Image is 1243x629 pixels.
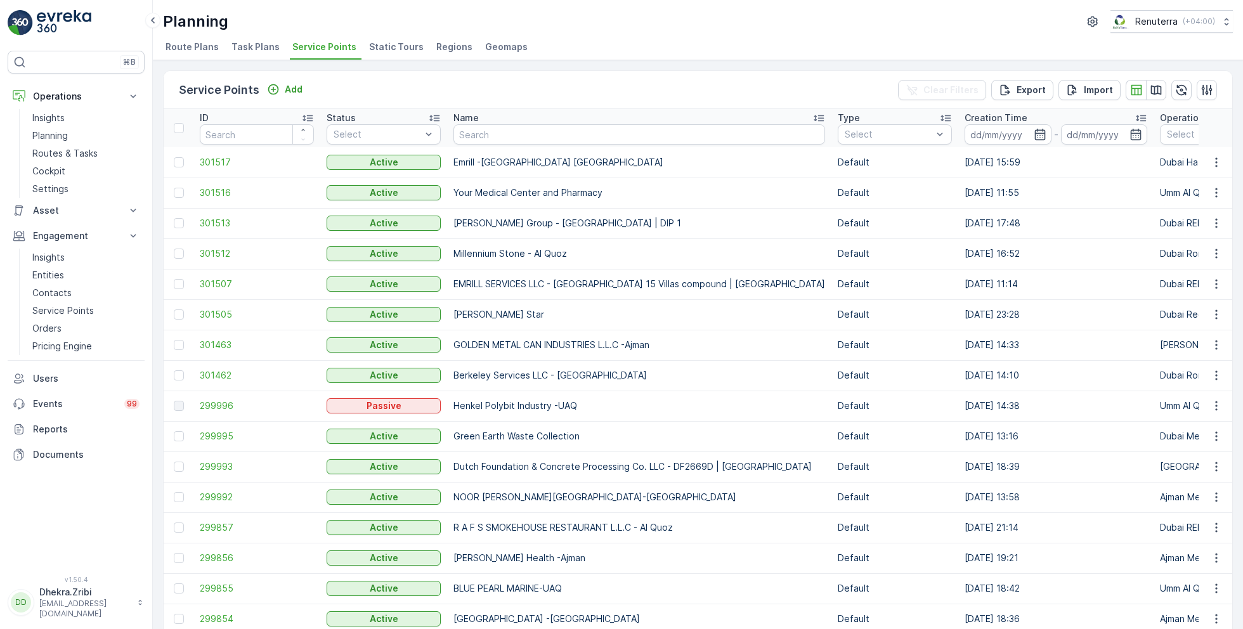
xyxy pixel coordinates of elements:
p: Creation Time [965,112,1027,124]
p: Active [370,521,398,534]
span: 299993 [200,460,314,473]
td: [DATE] 14:38 [958,391,1154,421]
a: Insights [27,249,145,266]
span: Geomaps [485,41,528,53]
p: Default [838,430,952,443]
p: Default [838,156,952,169]
button: DDDhekra.Zribi[EMAIL_ADDRESS][DOMAIN_NAME] [8,586,145,619]
p: Engagement [33,230,119,242]
button: Active [327,276,441,292]
button: Active [327,490,441,505]
p: BLUE PEARL MARINE-UAQ [453,582,825,595]
p: Add [285,83,303,96]
a: Contacts [27,284,145,302]
p: Active [370,247,398,260]
button: Active [327,459,441,474]
button: Passive [327,398,441,413]
div: Toggle Row Selected [174,249,184,259]
a: Settings [27,180,145,198]
p: Active [370,491,398,503]
span: 301463 [200,339,314,351]
td: [DATE] 19:21 [958,543,1154,573]
p: Passive [367,399,401,412]
a: 301505 [200,308,314,321]
p: 99 [127,399,137,409]
p: Type [838,112,860,124]
p: [PERSON_NAME] Star [453,308,825,321]
button: Active [327,307,441,322]
p: Cockpit [32,165,65,178]
p: Active [370,430,398,443]
td: [DATE] 18:42 [958,573,1154,604]
p: Routes & Tasks [32,147,98,160]
td: [DATE] 15:59 [958,147,1154,178]
a: 299996 [200,399,314,412]
button: Active [327,550,441,566]
a: 301513 [200,217,314,230]
button: Renuterra(+04:00) [1110,10,1233,33]
div: Toggle Row Selected [174,340,184,350]
input: dd/mm/yyyy [965,124,1051,145]
p: Your Medical Center and Pharmacy [453,186,825,199]
a: Entities [27,266,145,284]
p: Orders [32,322,62,335]
td: [DATE] 21:14 [958,512,1154,543]
a: 301507 [200,278,314,290]
a: Routes & Tasks [27,145,145,162]
p: Planning [32,129,68,142]
div: Toggle Row Selected [174,309,184,320]
p: [PERSON_NAME] Health -Ajman [453,552,825,564]
p: Dutch Foundation & Concrete Processing Co. LLC - DF2669D | [GEOGRAPHIC_DATA] [453,460,825,473]
p: Active [370,217,398,230]
p: Pricing Engine [32,340,92,353]
p: Active [370,613,398,625]
p: Renuterra [1135,15,1178,28]
a: 301512 [200,247,314,260]
p: Name [453,112,479,124]
div: Toggle Row Selected [174,188,184,198]
p: Default [838,278,952,290]
div: Toggle Row Selected [174,614,184,624]
p: Default [838,186,952,199]
p: Status [327,112,356,124]
p: Dhekra.Zribi [39,586,131,599]
p: Import [1084,84,1113,96]
p: - [1054,127,1058,142]
p: Service Points [32,304,94,317]
p: Emrill -[GEOGRAPHIC_DATA] [GEOGRAPHIC_DATA] [453,156,825,169]
p: Default [838,217,952,230]
button: Asset [8,198,145,223]
div: Toggle Row Selected [174,553,184,563]
p: Contacts [32,287,72,299]
span: Task Plans [231,41,280,53]
div: DD [11,592,31,613]
td: [DATE] 18:39 [958,451,1154,482]
p: R A F S SMOKEHOUSE RESTAURANT L.L.C - Al Quoz [453,521,825,534]
td: [DATE] 14:33 [958,330,1154,360]
button: Active [327,185,441,200]
a: 301517 [200,156,314,169]
a: 299854 [200,613,314,625]
p: Service Points [179,81,259,99]
input: Search [453,124,825,145]
div: Toggle Row Selected [174,522,184,533]
p: Active [370,308,398,321]
p: Default [838,491,952,503]
a: 301462 [200,369,314,382]
p: Default [838,399,952,412]
a: Reports [8,417,145,442]
p: Select [334,128,421,141]
a: Service Points [27,302,145,320]
img: Screenshot_2024-07-26_at_13.33.01.png [1110,15,1130,29]
p: Active [370,552,398,564]
p: [EMAIL_ADDRESS][DOMAIN_NAME] [39,599,131,619]
a: 301516 [200,186,314,199]
a: 299856 [200,552,314,564]
div: Toggle Row Selected [174,401,184,411]
input: dd/mm/yyyy [1061,124,1148,145]
div: Toggle Row Selected [174,279,184,289]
